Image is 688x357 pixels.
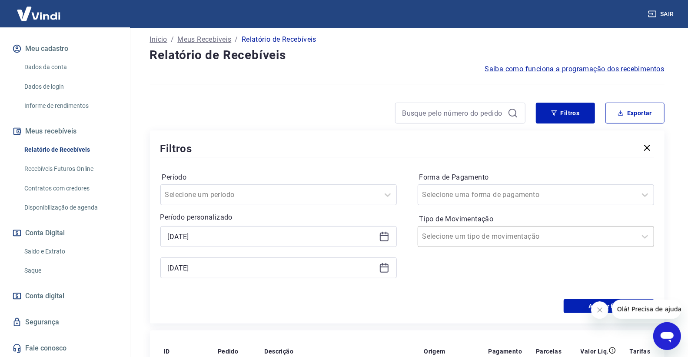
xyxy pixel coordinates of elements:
[168,230,376,243] input: Data inicial
[419,172,652,183] label: Forma de Pagamento
[171,34,174,45] p: /
[162,172,395,183] label: Período
[605,103,665,123] button: Exportar
[21,78,120,96] a: Dados de login
[21,262,120,280] a: Saque
[21,141,120,159] a: Relatório de Recebíveis
[235,34,238,45] p: /
[25,290,64,302] span: Conta digital
[10,122,120,141] button: Meus recebíveis
[177,34,231,45] a: Meus Recebíveis
[10,0,67,27] img: Vindi
[150,47,665,64] h4: Relatório de Recebíveis
[489,347,522,356] p: Pagamento
[424,347,445,356] p: Origem
[242,34,316,45] p: Relatório de Recebíveis
[164,347,170,356] p: ID
[160,142,193,156] h5: Filtros
[646,6,678,22] button: Sair
[218,347,238,356] p: Pedido
[536,103,595,123] button: Filtros
[10,224,120,243] button: Conta Digital
[10,39,120,58] button: Meu cadastro
[21,243,120,260] a: Saldo e Extrato
[21,199,120,217] a: Disponibilização de agenda
[168,261,376,274] input: Data final
[21,160,120,178] a: Recebíveis Futuros Online
[10,287,120,306] a: Conta digital
[485,64,665,74] a: Saiba como funciona a programação dos recebimentos
[653,322,681,350] iframe: Botão para abrir a janela de mensagens
[402,107,504,120] input: Busque pelo número do pedido
[21,58,120,76] a: Dados da conta
[21,180,120,197] a: Contratos com credores
[630,347,651,356] p: Tarifas
[21,97,120,115] a: Informe de rendimentos
[612,300,681,319] iframe: Mensagem da empresa
[591,301,608,319] iframe: Fechar mensagem
[564,299,654,313] button: Aplicar filtros
[265,347,294,356] p: Descrição
[160,212,397,223] p: Período personalizado
[536,347,562,356] p: Parcelas
[581,347,609,356] p: Valor Líq.
[5,6,73,13] span: Olá! Precisa de ajuda?
[10,313,120,332] a: Segurança
[150,34,167,45] a: Início
[419,214,652,224] label: Tipo de Movimentação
